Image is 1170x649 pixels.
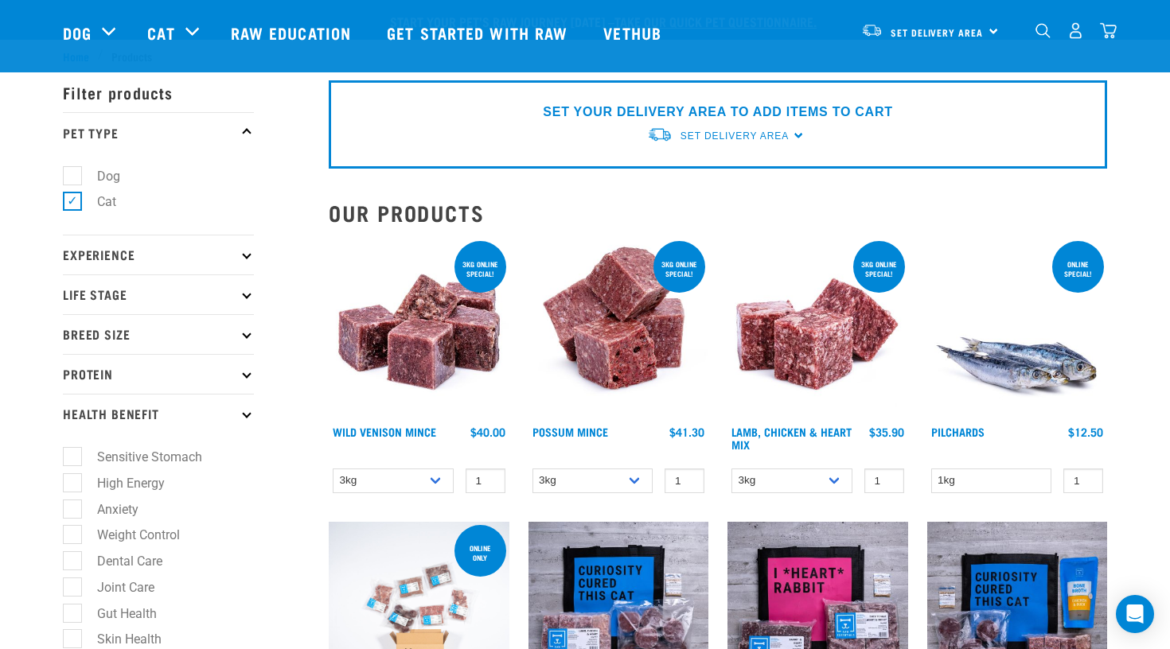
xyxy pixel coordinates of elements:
[72,604,163,624] label: Gut Health
[1067,22,1084,39] img: user.png
[861,23,883,37] img: van-moving.png
[1068,426,1103,438] div: $12.50
[543,103,892,122] p: SET YOUR DELIVERY AREA TO ADD ITEMS TO CART
[470,426,505,438] div: $40.00
[63,354,254,394] p: Protein
[454,536,506,569] div: ONLINE ONLY
[72,577,161,597] label: Joint Care
[72,499,145,519] label: Anxiety
[333,429,436,434] a: Wild Venison Mince
[853,252,905,286] div: 3kg online special!
[931,429,985,434] a: Pilchards
[63,21,92,45] a: Dog
[72,192,123,212] label: Cat
[63,274,254,314] p: Life Stage
[1063,468,1103,493] input: 1
[72,551,169,571] label: Dental Care
[215,1,371,64] a: Raw Education
[63,112,254,152] p: Pet Type
[72,473,171,493] label: High Energy
[466,468,505,493] input: 1
[454,252,506,286] div: 3kg online special!
[665,468,704,493] input: 1
[147,21,174,45] a: Cat
[869,426,904,438] div: $35.90
[681,130,789,142] span: Set Delivery Area
[927,238,1108,418] img: Four Whole Pilchards
[1100,22,1117,39] img: home-icon@2x.png
[72,166,127,186] label: Dog
[329,200,1107,225] h2: Our Products
[891,29,983,35] span: Set Delivery Area
[587,1,681,64] a: Vethub
[1052,252,1104,286] div: ONLINE SPECIAL!
[72,447,209,467] label: Sensitive Stomach
[532,429,608,434] a: Possum Mince
[1116,595,1154,633] div: Open Intercom Messenger
[72,525,186,545] label: Weight Control
[669,426,704,438] div: $41.30
[63,235,254,274] p: Experience
[72,629,168,649] label: Skin Health
[371,1,587,64] a: Get started with Raw
[528,238,709,418] img: 1102 Possum Mince 01
[647,126,673,143] img: van-moving.png
[63,314,254,354] p: Breed Size
[63,394,254,433] p: Health Benefit
[653,252,705,286] div: 3kg online special!
[864,468,904,493] input: 1
[329,238,509,418] img: Pile Of Cubed Wild Venison Mince For Pets
[1035,23,1051,38] img: home-icon-1@2x.png
[63,72,254,112] p: Filter products
[727,238,908,418] img: 1124 Lamb Chicken Heart Mix 01
[731,429,852,447] a: Lamb, Chicken & Heart Mix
